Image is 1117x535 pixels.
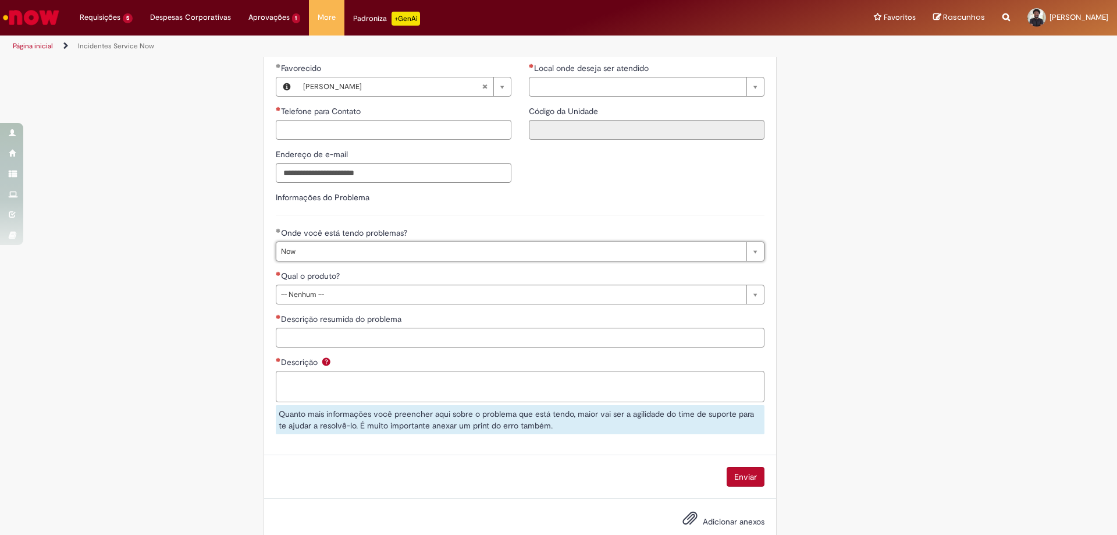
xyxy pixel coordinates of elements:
a: Página inicial [13,41,53,51]
label: Somente leitura - Código da Unidade [529,105,600,117]
span: [PERSON_NAME] [1050,12,1108,22]
a: Limpar campo Local onde deseja ser atendido [529,77,764,97]
span: Now [281,242,741,261]
span: Descrição resumida do problema [281,314,404,324]
label: Informações do Problema [276,192,369,203]
span: Endereço de e-mail [276,149,350,160]
span: Necessários [276,314,281,319]
input: Código da Unidade [529,120,764,140]
span: Favorecido, Sergio Da Silva Filho [281,63,323,73]
p: +GenAi [392,12,420,26]
span: 1 [292,13,301,23]
span: Telefone para Contato [281,106,363,116]
button: Favorecido, Visualizar este registro Sergio Da Silva Filho [276,77,297,96]
input: Endereço de e-mail [276,163,511,183]
span: Adicionar anexos [703,517,764,527]
span: Onde você está tendo problemas? [281,228,410,238]
img: ServiceNow [1,6,61,29]
a: Incidentes Service Now [78,41,154,51]
input: Telefone para Contato [276,120,511,140]
span: More [318,12,336,23]
span: Necessários [276,271,281,276]
a: Rascunhos [933,12,985,23]
button: Enviar [727,467,764,487]
span: -- Nenhum -- [281,285,741,304]
span: Ajuda para Descrição [319,357,333,366]
span: Somente leitura - Código da Unidade [529,106,600,116]
span: Qual o produto? [281,271,342,281]
span: Obrigatório Preenchido [276,228,281,233]
button: Adicionar anexos [680,508,700,534]
abbr: Limpar campo Favorecido [476,77,493,96]
ul: Trilhas de página [9,36,736,57]
span: Rascunhos [943,12,985,23]
span: Obrigatório Preenchido [276,63,281,68]
span: Aprovações [248,12,290,23]
span: Favoritos [884,12,916,23]
span: Necessários - Local onde deseja ser atendido [534,63,651,73]
span: Requisições [80,12,120,23]
input: Descrição resumida do problema [276,328,764,348]
span: Descrição [281,357,320,367]
span: Necessários [276,357,281,362]
a: [PERSON_NAME]Limpar campo Favorecido [297,77,511,96]
span: Necessários [529,63,534,68]
div: Quanto mais informações você preencher aqui sobre o problema que está tendo, maior vai ser a agil... [276,405,764,434]
textarea: Descrição [276,371,764,402]
div: Padroniza [353,12,420,26]
span: Necessários [276,107,281,111]
span: [PERSON_NAME] [303,77,482,96]
span: Despesas Corporativas [150,12,231,23]
span: 5 [123,13,133,23]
